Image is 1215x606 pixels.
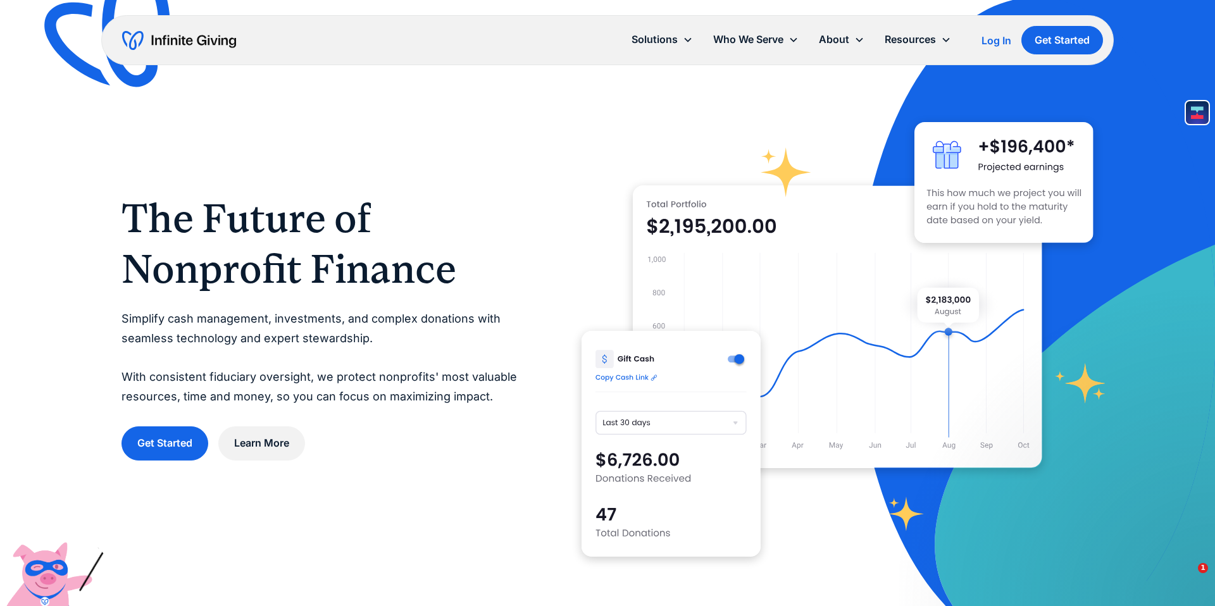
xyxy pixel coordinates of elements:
[121,426,208,460] a: Get Started
[122,30,236,51] a: home
[582,331,761,557] img: donation software for nonprofits
[1198,563,1208,573] span: 1
[121,193,531,294] h1: The Future of Nonprofit Finance
[1055,363,1106,403] img: fundraising star
[1021,26,1103,54] a: Get Started
[713,31,783,48] div: Who We Serve
[981,33,1011,48] a: Log In
[633,185,1042,468] img: nonprofit donation platform
[809,26,875,53] div: About
[819,31,849,48] div: About
[875,26,961,53] div: Resources
[981,35,1011,46] div: Log In
[121,309,531,406] p: Simplify cash management, investments, and complex donations with seamless technology and expert ...
[703,26,809,53] div: Who We Serve
[218,426,305,460] a: Learn More
[621,26,703,53] div: Solutions
[632,31,678,48] div: Solutions
[885,31,936,48] div: Resources
[1172,563,1202,593] iframe: Intercom live chat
